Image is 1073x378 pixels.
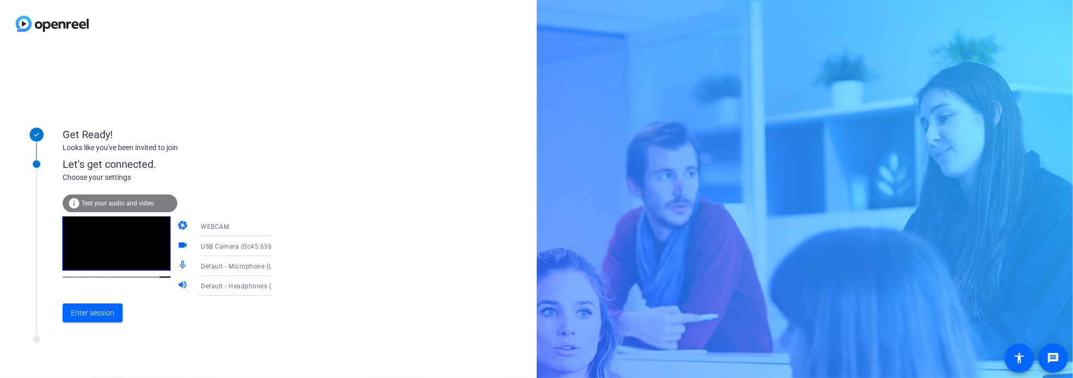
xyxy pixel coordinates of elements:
[177,279,190,292] mat-icon: volume_up
[201,223,229,230] span: WEBCAM
[81,200,154,207] span: Test your audio and video
[68,197,80,210] mat-icon: info
[1047,352,1059,364] mat-icon: message
[63,156,293,172] div: Let's get connected.
[177,260,190,272] mat-icon: mic_none
[71,308,114,319] span: Enter session
[63,142,271,153] div: Looks like you've been invited to join
[201,243,278,250] span: USB Camera (0c45:6366)
[177,240,190,252] mat-icon: videocam
[63,303,123,322] button: Enter session
[1013,352,1026,364] mat-icon: accessibility
[201,282,363,290] span: Default - Headphones (OpenRun by [PERSON_NAME])
[201,262,348,270] span: Default - Microphone (USB Camera) (0c45:6366)
[63,172,293,183] div: Choose your settings
[177,220,190,233] mat-icon: camera
[63,127,271,142] div: Get Ready!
